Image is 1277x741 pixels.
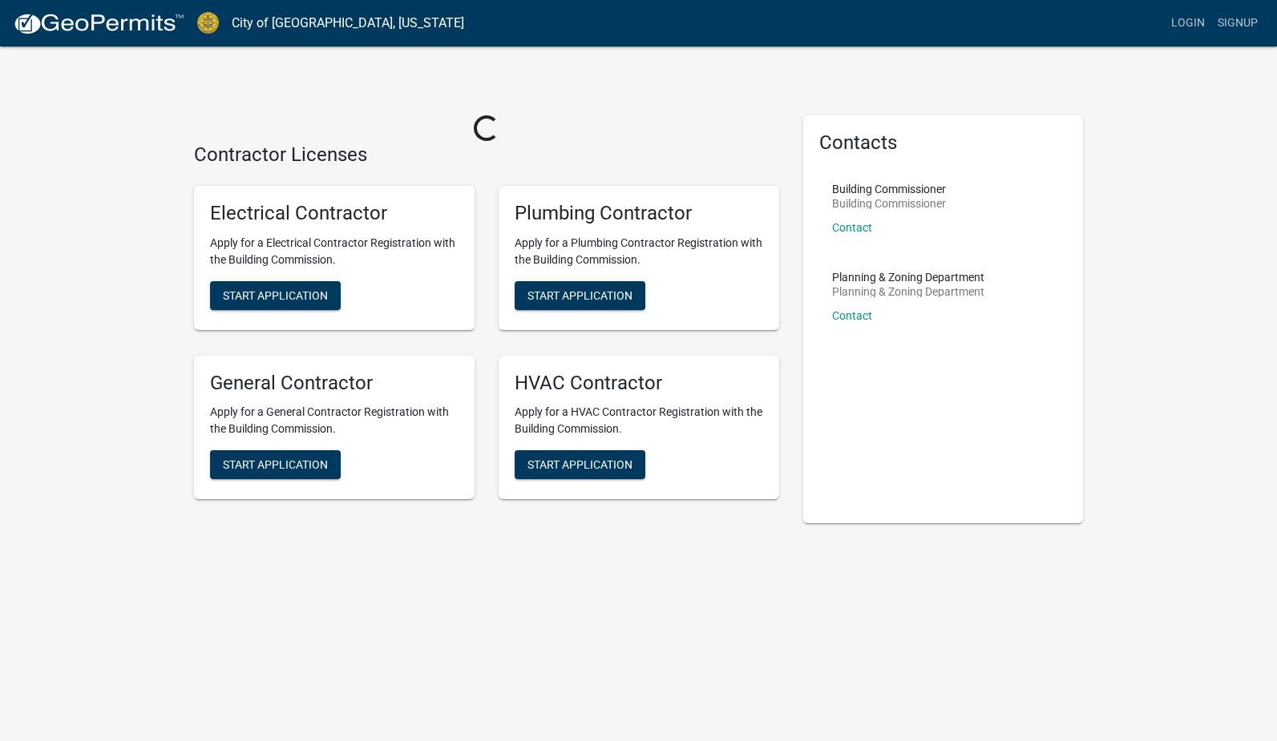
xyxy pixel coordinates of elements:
[832,221,872,234] a: Contact
[515,281,645,310] button: Start Application
[832,272,984,283] p: Planning & Zoning Department
[1165,8,1211,38] a: Login
[515,450,645,479] button: Start Application
[210,281,341,310] button: Start Application
[194,143,779,167] h4: Contractor Licenses
[210,202,459,225] h5: Electrical Contractor
[819,131,1068,155] h5: Contacts
[527,458,632,471] span: Start Application
[832,183,946,195] p: Building Commissioner
[210,235,459,268] p: Apply for a Electrical Contractor Registration with the Building Commission.
[223,458,328,471] span: Start Application
[515,372,763,395] h5: HVAC Contractor
[210,404,459,437] p: Apply for a General Contractor Registration with the Building Commission.
[515,404,763,437] p: Apply for a HVAC Contractor Registration with the Building Commission.
[832,309,872,322] a: Contact
[223,288,328,301] span: Start Application
[515,202,763,225] h5: Plumbing Contractor
[210,372,459,395] h5: General Contractor
[527,288,632,301] span: Start Application
[197,12,219,34] img: City of Jeffersonville, Indiana
[1211,8,1264,38] a: Signup
[832,286,984,297] p: Planning & Zoning Department
[515,235,763,268] p: Apply for a Plumbing Contractor Registration with the Building Commission.
[232,10,464,37] a: City of [GEOGRAPHIC_DATA], [US_STATE]
[832,198,946,209] p: Building Commissioner
[210,450,341,479] button: Start Application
